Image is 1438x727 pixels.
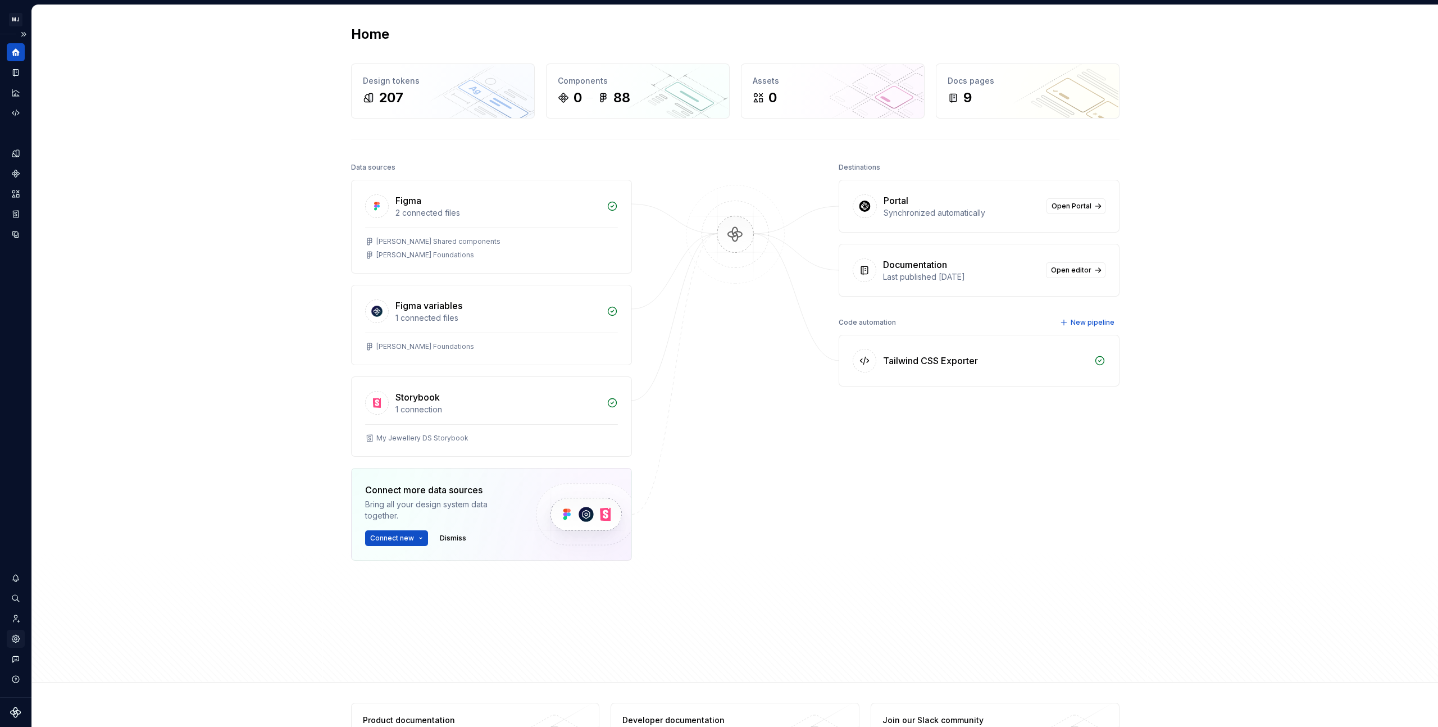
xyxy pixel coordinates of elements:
a: Docs pages9 [936,63,1120,119]
div: Design tokens [363,75,523,87]
a: Storybook1 connectionMy Jewellery DS Storybook [351,376,632,457]
div: 2 connected files [395,207,600,219]
button: New pipeline [1057,315,1120,330]
div: Docs pages [948,75,1108,87]
div: Tailwind CSS Exporter [883,354,978,367]
div: Storybook [395,390,440,404]
div: Last published [DATE] [883,271,1039,283]
a: Design tokens207 [351,63,535,119]
div: Assets [753,75,913,87]
div: Developer documentation [622,715,786,726]
a: Design tokens [7,144,25,162]
div: 88 [613,89,630,107]
a: Assets0 [741,63,925,119]
div: 0 [768,89,777,107]
h2: Home [351,25,389,43]
a: Figma2 connected files[PERSON_NAME] Shared components[PERSON_NAME] Foundations [351,180,632,274]
span: Open editor [1051,266,1091,275]
div: 207 [379,89,403,107]
div: [PERSON_NAME] Foundations [376,342,474,351]
button: Dismiss [435,530,471,546]
div: Figma [395,194,421,207]
div: Components [558,75,718,87]
a: Code automation [7,104,25,122]
a: Open editor [1046,262,1105,278]
button: Notifications [7,569,25,587]
div: Documentation [883,258,947,271]
div: Bring all your design system data together. [365,499,517,521]
a: Figma variables1 connected files[PERSON_NAME] Foundations [351,285,632,365]
a: Open Portal [1046,198,1105,214]
div: Code automation [839,315,896,330]
span: New pipeline [1071,318,1114,327]
button: Contact support [7,650,25,668]
span: Dismiss [440,534,466,543]
div: Destinations [839,160,880,175]
div: 1 connection [395,404,600,415]
a: Settings [7,630,25,648]
a: Storybook stories [7,205,25,223]
div: [PERSON_NAME] Foundations [376,251,474,260]
a: Invite team [7,610,25,628]
button: MJ [2,7,29,31]
a: Assets [7,185,25,203]
div: Portal [884,194,908,207]
span: Connect new [370,534,414,543]
div: MJ [9,13,22,26]
div: Product documentation [363,715,526,726]
div: Join our Slack community [882,715,1046,726]
a: Analytics [7,84,25,102]
div: Data sources [351,160,395,175]
div: Figma variables [395,299,462,312]
a: Components088 [546,63,730,119]
button: Connect new [365,530,428,546]
a: Data sources [7,225,25,243]
a: Home [7,43,25,61]
span: Open Portal [1052,202,1091,211]
div: Synchronized automatically [884,207,1040,219]
div: [PERSON_NAME] Shared components [376,237,500,246]
a: Components [7,165,25,183]
a: Documentation [7,63,25,81]
button: Expand sidebar [16,26,31,42]
div: 9 [963,89,972,107]
div: My Jewellery DS Storybook [376,434,468,443]
button: Search ⌘K [7,589,25,607]
svg: Supernova Logo [10,707,21,718]
div: 1 connected files [395,312,600,324]
div: 0 [574,89,582,107]
div: Connect more data sources [365,483,517,497]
